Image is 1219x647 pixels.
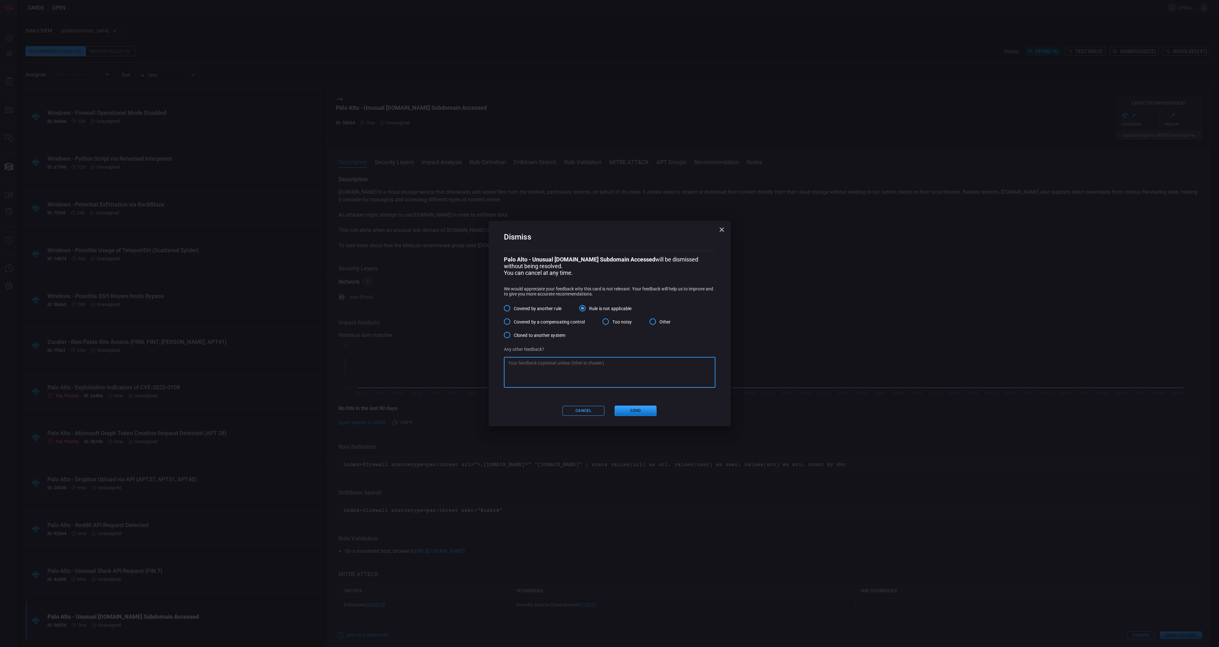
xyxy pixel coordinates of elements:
button: Send [615,406,657,416]
p: You can cancel at any time. [504,269,715,276]
span: Covered by another rule [514,305,561,312]
p: will be dismissed without being resolved. [504,256,715,269]
h2: Dismiss [504,231,715,251]
span: Rule is not applicable [589,305,631,312]
button: Cancel [562,406,604,416]
span: Too noisy [612,319,631,325]
p: Any other feedback? [504,347,715,352]
b: Palo Alto - Unusual [DOMAIN_NAME] Subdomain Accessed [504,256,655,263]
span: Other [659,319,671,325]
span: Cloned to another system [514,332,566,339]
p: We would appreciate your feedback why this card is not relevant. Your feedback will help us to im... [504,286,715,296]
span: Covered by a compensating control [514,319,585,325]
